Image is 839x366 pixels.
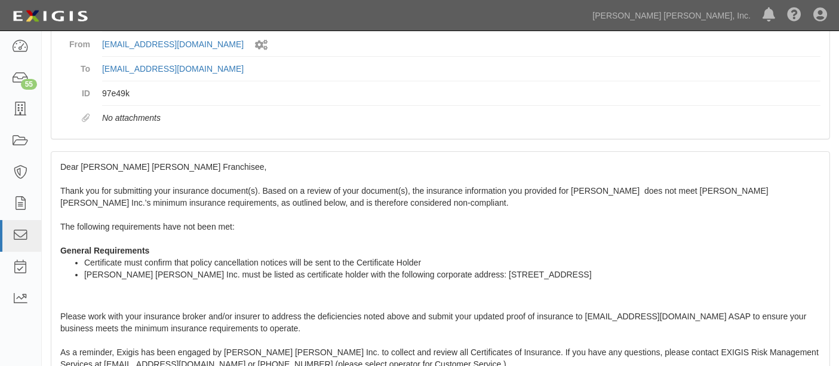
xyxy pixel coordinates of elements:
dt: To [60,57,90,75]
i: Sent by system workflow [255,40,268,50]
a: [PERSON_NAME] [PERSON_NAME], Inc. [586,4,757,28]
img: logo-5460c22ac91f19d4615b14bd174203de0afe785f0fc80cf4dbbc73dc1793850b.png [9,5,91,27]
dt: From [60,32,90,50]
li: Certificate must confirm that policy cancellation notices will be sent to the Certificate Holder [84,257,820,269]
i: Help Center - Complianz [787,8,801,23]
dt: ID [60,81,90,99]
div: 55 [21,79,37,90]
em: No attachments [102,113,161,123]
i: Attachments [82,114,90,123]
li: [PERSON_NAME] [PERSON_NAME] Inc. must be listed as certificate holder with the following corporat... [84,269,820,280]
dd: 97e49k [102,81,820,106]
strong: General Requirements [60,246,149,255]
a: [EMAIL_ADDRESS][DOMAIN_NAME] [102,39,244,49]
a: [EMAIL_ADDRESS][DOMAIN_NAME] [102,64,244,74]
